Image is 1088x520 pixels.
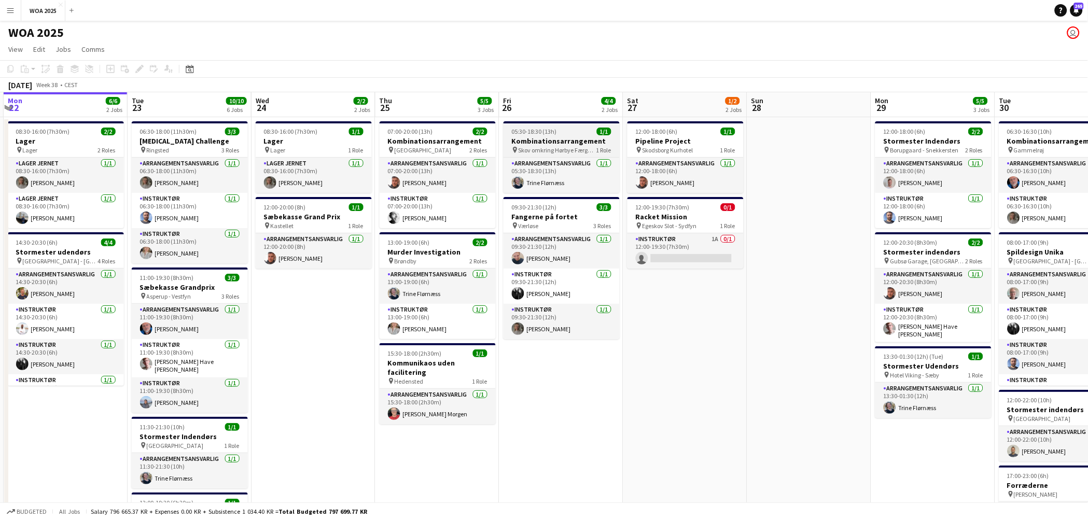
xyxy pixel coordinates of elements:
[504,304,620,339] app-card-role: Instruktør1/109:30-21:30 (12h)[PERSON_NAME]
[875,96,889,105] span: Mon
[380,304,496,339] app-card-role: Instruktør1/113:00-19:00 (6h)[PERSON_NAME]
[1014,490,1058,498] span: [PERSON_NAME]
[16,238,58,246] span: 14:30-20:30 (6h)
[8,374,124,410] app-card-role: Instruktør1/114:30-20:30 (6h)
[98,257,116,265] span: 4 Roles
[256,121,372,193] app-job-card: 08:30-16:00 (7h30m)1/1Lager Lager1 RoleLager Jernet1/108:30-16:00 (7h30m)[PERSON_NAME]
[721,128,735,135] span: 1/1
[132,121,248,263] div: 06:30-18:00 (11h30m)3/3[MEDICAL_DATA] Challenge Ringsted3 RolesArrangementsansvarlig1/106:30-18:0...
[636,128,678,135] span: 12:00-18:00 (6h)
[973,97,988,105] span: 5/5
[395,257,417,265] span: Brøndby
[1008,472,1050,480] span: 17:00-23:00 (6h)
[974,106,990,114] div: 3 Jobs
[380,136,496,146] h3: Kombinationsarrangement
[6,102,22,114] span: 22
[875,121,992,228] app-job-card: 12:00-18:00 (6h)2/2Stormester Indendørs Borupgaard - Snekkersten2 RolesArrangementsansvarlig1/112...
[627,121,744,193] app-job-card: 12:00-18:00 (6h)1/1Pipeline Project Skodsborg Kurhotel1 RoleArrangementsansvarlig1/112:00-18:00 (...
[1074,3,1084,9] span: 265
[256,136,372,146] h3: Lager
[256,212,372,221] h3: Sæbekasse Grand Prix
[5,506,48,517] button: Budgeted
[8,158,124,193] app-card-role: Lager Jernet1/108:30-16:00 (7h30m)[PERSON_NAME]
[627,233,744,269] app-card-role: Instruktør1A0/112:00-19:30 (7h30m)
[884,353,944,360] span: 13:30-01:30 (12h) (Tue)
[101,238,116,246] span: 4/4
[380,389,496,424] app-card-role: Arrangementsansvarlig1/115:30-18:00 (2h30m)[PERSON_NAME] Morgen
[271,146,286,154] span: Lager
[380,343,496,424] div: 15:30-18:00 (2h30m)1/1Kommunikaos uden facilitering Hedensted1 RoleArrangementsansvarlig1/115:30-...
[726,106,742,114] div: 2 Jobs
[23,146,38,154] span: Lager
[8,80,32,90] div: [DATE]
[502,102,512,114] span: 26
[626,102,639,114] span: 27
[890,371,940,379] span: Hotel Viking - Sæby
[627,96,639,105] span: Sat
[132,432,248,441] h3: Stormester Indendørs
[132,339,248,377] app-card-role: Instruktør1/111:00-19:30 (8h30m)[PERSON_NAME] Have [PERSON_NAME]
[627,136,744,146] h3: Pipeline Project
[380,232,496,339] app-job-card: 13:00-19:00 (6h)2/2Murder Investigation Brøndby2 RolesArrangementsansvarlig1/113:00-19:00 (6h)Tri...
[380,358,496,377] h3: Kommunikaos uden facilitering
[132,283,248,292] h3: Sæbekasse Grandprix
[354,106,370,114] div: 2 Jobs
[225,128,240,135] span: 3/3
[636,203,690,211] span: 12:00-19:30 (7h30m)
[720,146,735,154] span: 1 Role
[132,417,248,488] div: 11:30-21:30 (10h)1/1Stormester Indendørs [GEOGRAPHIC_DATA]1 RoleArrangementsansvarlig1/111:30-21:...
[349,203,364,211] span: 1/1
[1014,146,1045,154] span: Gammelrøj
[875,158,992,193] app-card-role: Arrangementsansvarlig1/112:00-18:00 (6h)[PERSON_NAME]
[254,102,269,114] span: 24
[875,304,992,342] app-card-role: Instruktør1/112:00-20:30 (8h30m)[PERSON_NAME] Have [PERSON_NAME]
[21,1,65,21] button: WOA 2025
[378,102,393,114] span: 25
[966,146,983,154] span: 2 Roles
[597,203,611,211] span: 3/3
[875,346,992,418] app-job-card: 13:30-01:30 (12h) (Tue)1/1Stormester Udendørs Hotel Viking - Sæby1 RoleArrangementsansvarlig1/113...
[596,146,611,154] span: 1 Role
[227,106,246,114] div: 6 Jobs
[1008,396,1053,404] span: 12:00-22:00 (10h)
[348,146,364,154] span: 1 Role
[470,146,487,154] span: 2 Roles
[478,106,494,114] div: 3 Jobs
[8,247,124,257] h3: Stormester udendørs
[998,102,1011,114] span: 30
[140,274,194,282] span: 11:00-19:30 (8h30m)
[478,97,492,105] span: 5/5
[64,81,78,89] div: CEST
[147,442,204,449] span: [GEOGRAPHIC_DATA]
[504,233,620,269] app-card-role: Arrangementsansvarlig1/109:30-21:30 (12h)[PERSON_NAME]
[504,121,620,193] app-job-card: 05:30-18:30 (13h)1/1Kombinationsarrangement Skov omkring Hørbye Færgekro1 RoleArrangementsansvarl...
[226,97,247,105] span: 10/10
[890,146,959,154] span: Borupgaard - Snekkersten
[504,158,620,193] app-card-role: Arrangementsansvarlig1/105:30-18:30 (13h)Trine Flørnæss
[55,45,71,54] span: Jobs
[884,128,926,135] span: 12:00-18:00 (6h)
[512,203,557,211] span: 09:30-21:30 (12h)
[132,136,248,146] h3: [MEDICAL_DATA] Challenge
[875,193,992,228] app-card-role: Instruktør1/112:00-18:00 (6h)[PERSON_NAME]
[504,96,512,105] span: Fri
[8,136,124,146] h3: Lager
[8,193,124,228] app-card-role: Lager Jernet1/108:30-16:00 (7h30m)[PERSON_NAME]
[8,121,124,228] app-job-card: 08:30-16:00 (7h30m)2/2Lager Lager2 RolesLager Jernet1/108:30-16:00 (7h30m)[PERSON_NAME]Lager Jern...
[8,339,124,374] app-card-role: Instruktør1/114:30-20:30 (6h)[PERSON_NAME]
[602,97,616,105] span: 4/4
[98,146,116,154] span: 2 Roles
[91,508,367,515] div: Salary 796 665.37 KR + Expenses 0.00 KR + Subsistence 1 034.40 KR =
[875,232,992,342] app-job-card: 12:00-20:30 (8h30m)2/2Stormester indendørs Gubsø Garage, [GEOGRAPHIC_DATA]2 RolesArrangementsansv...
[140,128,197,135] span: 06:30-18:00 (11h30m)
[147,292,191,300] span: Asperup - Vestfyn
[132,453,248,488] app-card-role: Arrangementsansvarlig1/111:30-21:30 (10h)Trine Flørnæss
[57,508,82,515] span: All jobs
[8,96,22,105] span: Mon
[395,146,452,154] span: [GEOGRAPHIC_DATA]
